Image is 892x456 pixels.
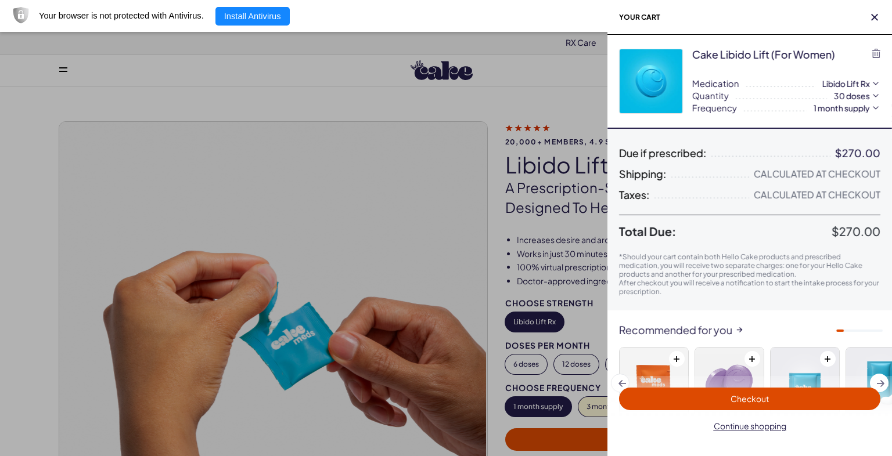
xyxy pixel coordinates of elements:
[754,189,880,201] div: Calculated at Checkout
[619,388,880,410] button: Checkout
[619,189,650,201] span: Taxes:
[771,348,839,416] img: Libido Lift Rx For Her
[731,393,769,404] span: Checkout
[692,89,729,102] span: Quantity
[695,348,764,416] img: Stamina – Last Longer
[607,324,892,336] div: Recommended for you
[620,49,682,113] img: p3ZtQTX4dfw0aP9sqBphP7GDoJYYEv1Qyfw0SU36.webp
[754,168,880,180] div: Calculated at Checkout
[692,77,739,89] span: Medication
[619,168,667,180] span: Shipping:
[619,147,707,159] span: Due if prescribed:
[619,252,880,278] p: *Should your cart contain both Hello Cake products and prescribed medication, you will receive tw...
[692,47,835,61] div: Cake Libido Lift (for Women)
[770,347,840,438] a: Libido Lift Rx For HerLibido Lift Rx For Her$54
[619,347,689,438] a: Cake ED MedsCake ED Meds$54
[620,348,688,416] img: Cake ED Meds
[714,421,786,431] span: Continue shopping
[619,225,832,238] span: Total Due:
[835,147,880,159] div: $270.00
[695,347,764,445] a: Stamina – Last LongerStamina – Last Longer$54
[692,102,737,114] span: Frequency
[619,278,879,296] span: After checkout you will receive a notification to start the intake process for your prescription.
[619,415,880,437] button: Continue shopping
[832,224,880,238] span: $270.00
